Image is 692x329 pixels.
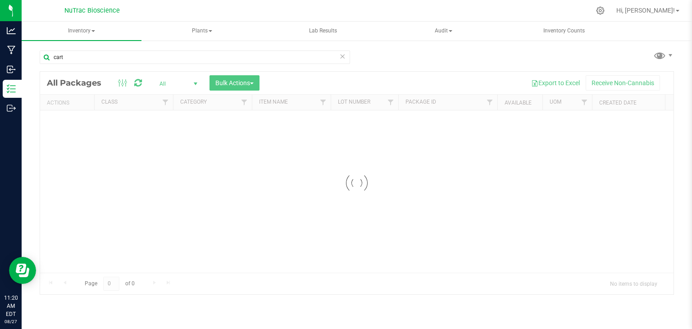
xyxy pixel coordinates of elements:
a: Audit [383,22,503,41]
a: Lab Results [263,22,383,41]
span: NuTrac Bioscience [64,7,120,14]
input: Search Package ID, Item Name, SKU, Lot or Part Number... [40,50,350,64]
p: 08/27 [4,318,18,325]
a: Inventory Counts [504,22,624,41]
span: Audit [384,22,503,40]
inline-svg: Analytics [7,26,16,35]
a: Inventory [22,22,141,41]
span: Hi, [PERSON_NAME]! [616,7,675,14]
inline-svg: Inbound [7,65,16,74]
inline-svg: Manufacturing [7,46,16,55]
span: Lab Results [297,27,349,35]
iframe: Resource center [9,257,36,284]
span: Inventory Counts [531,27,597,35]
div: Manage settings [595,6,606,15]
span: Plants [143,22,262,40]
span: Clear [339,50,346,62]
p: 11:20 AM EDT [4,294,18,318]
a: Plants [142,22,262,41]
inline-svg: Inventory [7,84,16,93]
inline-svg: Outbound [7,104,16,113]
